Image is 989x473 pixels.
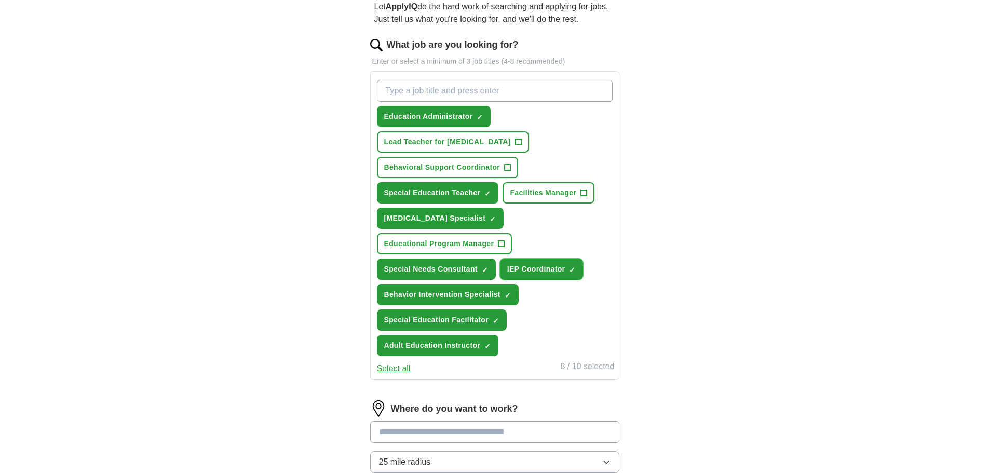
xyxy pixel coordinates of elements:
[370,56,619,67] p: Enter or select a minimum of 3 job titles (4-8 recommended)
[503,182,594,204] button: Facilities Manager
[384,289,500,300] span: Behavior Intervention Specialist
[377,284,519,305] button: Behavior Intervention Specialist✓
[569,266,575,274] span: ✓
[384,238,494,249] span: Educational Program Manager
[384,315,489,326] span: Special Education Facilitator
[370,451,619,473] button: 25 mile radius
[384,137,511,147] span: Lead Teacher for [MEDICAL_DATA]
[377,182,499,204] button: Special Education Teacher✓
[384,264,478,275] span: Special Needs Consultant
[384,213,486,224] span: [MEDICAL_DATA] Specialist
[377,80,613,102] input: Type a job title and press enter
[387,38,519,52] label: What job are you looking for?
[482,266,488,274] span: ✓
[377,259,496,280] button: Special Needs Consultant✓
[560,360,614,375] div: 8 / 10 selected
[384,340,481,351] span: Adult Education Instructor
[377,157,519,178] button: Behavioral Support Coordinator
[377,362,411,375] button: Select all
[493,317,499,325] span: ✓
[484,190,491,198] span: ✓
[391,402,518,416] label: Where do you want to work?
[370,400,387,417] img: location.png
[379,456,431,468] span: 25 mile radius
[490,215,496,223] span: ✓
[510,187,576,198] span: Facilities Manager
[386,2,417,11] strong: ApplyIQ
[507,264,565,275] span: IEP Coordinator
[484,342,491,350] span: ✓
[500,259,584,280] button: IEP Coordinator✓
[370,39,383,51] img: search.png
[377,309,507,331] button: Special Education Facilitator✓
[384,111,473,122] span: Education Administrator
[477,113,483,121] span: ✓
[384,187,481,198] span: Special Education Teacher
[377,208,504,229] button: [MEDICAL_DATA] Specialist✓
[377,335,499,356] button: Adult Education Instructor✓
[377,233,512,254] button: Educational Program Manager
[377,106,491,127] button: Education Administrator✓
[384,162,500,173] span: Behavioral Support Coordinator
[505,291,511,300] span: ✓
[377,131,529,153] button: Lead Teacher for [MEDICAL_DATA]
